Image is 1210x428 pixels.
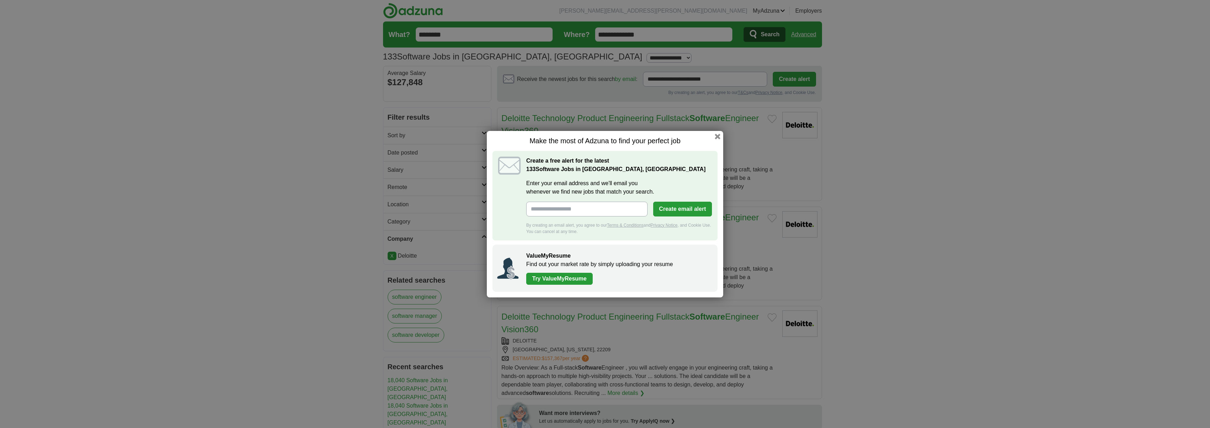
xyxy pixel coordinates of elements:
h2: Create a free alert for the latest [526,157,712,174]
a: Try ValueMyResume [526,273,593,285]
h1: Make the most of Adzuna to find your perfect job [492,137,718,145]
span: 133 [526,165,536,174]
label: Enter your email address and we'll email you whenever we find new jobs that match your search. [526,179,712,196]
strong: Software Jobs in [GEOGRAPHIC_DATA], [GEOGRAPHIC_DATA] [526,166,706,172]
div: By creating an email alert, you agree to our and , and Cookie Use. You can cancel at any time. [526,222,712,235]
a: Privacy Notice [651,223,678,228]
button: Create email alert [653,202,712,216]
img: icon_email.svg [498,157,521,175]
h2: ValueMyResume [526,252,711,260]
a: Terms & Conditions [607,223,643,228]
p: Find out your market rate by simply uploading your resume [526,260,711,269]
